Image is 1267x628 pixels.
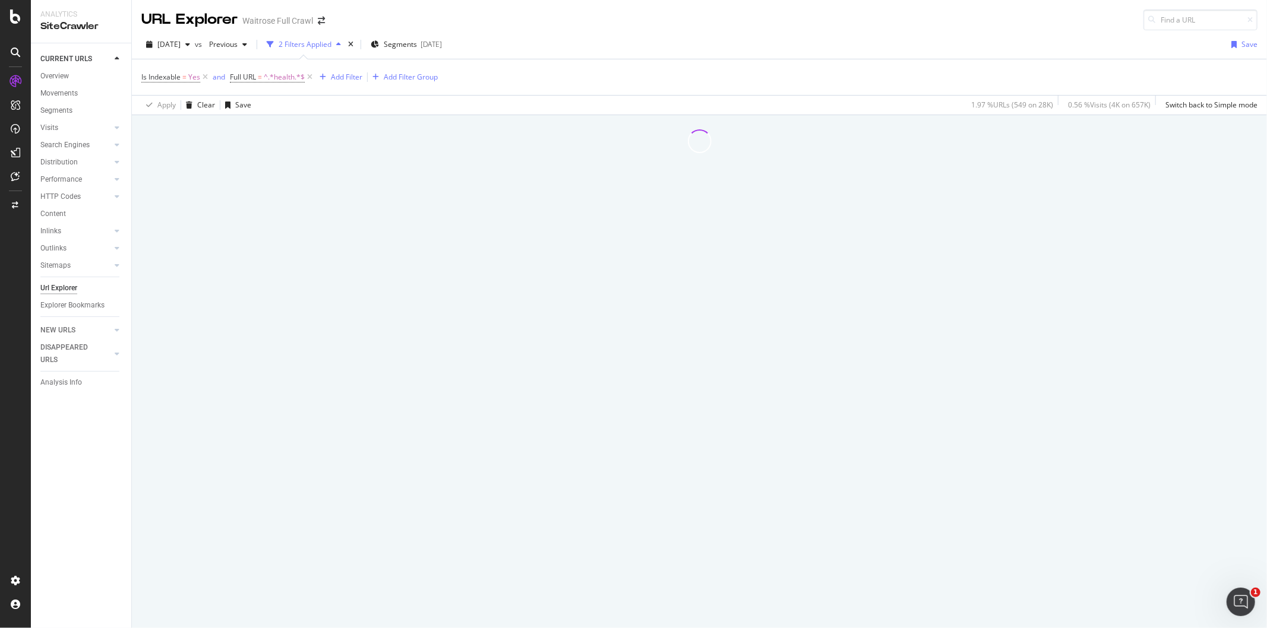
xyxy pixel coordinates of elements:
[264,69,305,85] span: ^.*health.*$
[40,259,111,272] a: Sitemaps
[1161,96,1257,115] button: Switch back to Simple mode
[141,72,181,82] span: Is Indexable
[1241,39,1257,49] div: Save
[384,39,417,49] span: Segments
[40,53,111,65] a: CURRENT URLS
[40,324,75,337] div: NEW URLS
[262,35,346,54] button: 2 Filters Applied
[1068,100,1151,110] div: 0.56 % Visits ( 4K on 657K )
[368,70,438,84] button: Add Filter Group
[230,72,256,82] span: Full URL
[40,156,78,169] div: Distribution
[331,72,362,82] div: Add Filter
[40,341,100,366] div: DISAPPEARED URLS
[421,39,442,49] div: [DATE]
[40,156,111,169] a: Distribution
[40,259,71,272] div: Sitemaps
[157,100,176,110] div: Apply
[40,87,78,100] div: Movements
[40,122,58,134] div: Visits
[40,139,90,151] div: Search Engines
[40,104,123,117] a: Segments
[258,72,262,82] span: =
[141,9,238,30] div: URL Explorer
[40,104,72,117] div: Segments
[204,35,252,54] button: Previous
[141,96,176,115] button: Apply
[197,100,215,110] div: Clear
[1251,588,1260,597] span: 1
[40,191,111,203] a: HTTP Codes
[188,69,200,85] span: Yes
[242,15,313,27] div: Waitrose Full Crawl
[40,122,111,134] a: Visits
[318,17,325,25] div: arrow-right-arrow-left
[366,35,447,54] button: Segments[DATE]
[141,35,195,54] button: [DATE]
[40,9,122,20] div: Analytics
[346,39,356,50] div: times
[40,282,123,294] a: Url Explorer
[40,242,111,255] a: Outlinks
[1227,35,1257,54] button: Save
[235,100,251,110] div: Save
[213,71,225,83] button: and
[40,70,69,83] div: Overview
[40,208,123,220] a: Content
[181,96,215,115] button: Clear
[1165,100,1257,110] div: Switch back to Simple mode
[195,39,204,49] span: vs
[40,376,82,389] div: Analysis Info
[40,20,122,33] div: SiteCrawler
[315,70,362,84] button: Add Filter
[40,173,82,186] div: Performance
[971,100,1053,110] div: 1.97 % URLs ( 549 on 28K )
[40,299,105,312] div: Explorer Bookmarks
[40,299,123,312] a: Explorer Bookmarks
[40,225,111,237] a: Inlinks
[40,208,66,220] div: Content
[279,39,331,49] div: 2 Filters Applied
[40,376,123,389] a: Analysis Info
[40,282,77,294] div: Url Explorer
[1227,588,1255,616] iframe: Intercom live chat
[220,96,251,115] button: Save
[40,324,111,337] a: NEW URLS
[40,341,111,366] a: DISAPPEARED URLS
[182,72,187,82] span: =
[40,70,123,83] a: Overview
[213,72,225,82] div: and
[204,39,238,49] span: Previous
[40,87,123,100] a: Movements
[1143,9,1257,30] input: Find a URL
[157,39,181,49] span: 2025 Aug. 30th
[40,173,111,186] a: Performance
[40,191,81,203] div: HTTP Codes
[40,139,111,151] a: Search Engines
[40,242,67,255] div: Outlinks
[384,72,438,82] div: Add Filter Group
[40,53,92,65] div: CURRENT URLS
[40,225,61,237] div: Inlinks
